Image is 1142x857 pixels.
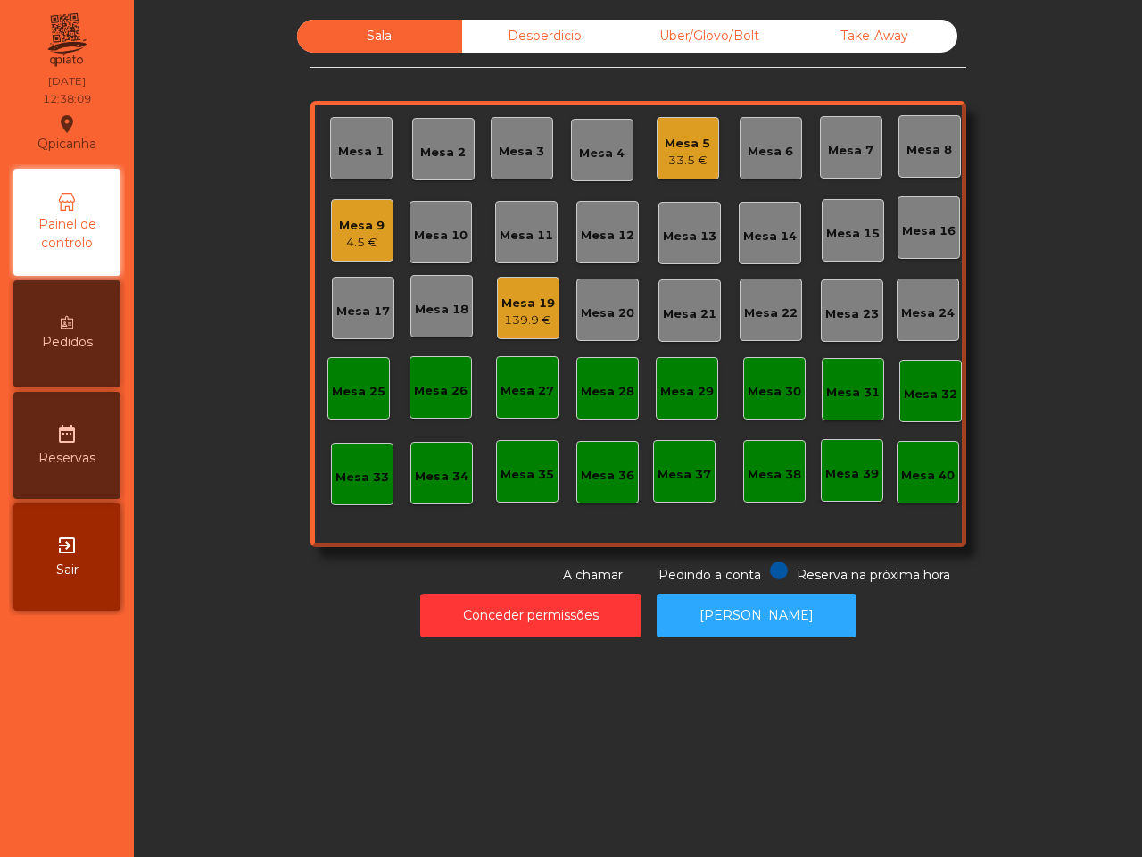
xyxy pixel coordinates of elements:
i: location_on [56,113,78,135]
div: Mesa 18 [415,301,468,319]
div: Mesa 11 [500,227,553,245]
span: Sair [56,561,79,579]
button: Conceder permissões [420,594,641,637]
div: Mesa 1 [338,143,384,161]
div: Mesa 32 [904,386,957,404]
span: A chamar [563,567,623,583]
div: Desperdicio [462,20,627,53]
div: 139.9 € [501,312,555,329]
span: Reservas [38,449,95,468]
div: Mesa 25 [332,383,385,401]
div: Mesa 3 [499,143,544,161]
div: Mesa 40 [901,467,955,485]
div: Mesa 27 [501,382,554,400]
div: Mesa 30 [748,383,801,401]
span: Pedidos [42,333,93,352]
i: exit_to_app [56,535,78,556]
div: Mesa 39 [825,465,879,483]
div: Mesa 5 [665,135,710,153]
div: Mesa 12 [581,227,634,245]
span: Pedindo a conta [658,567,761,583]
div: Mesa 28 [581,383,634,401]
div: Mesa 22 [744,304,798,322]
div: Mesa 20 [581,304,634,322]
div: Mesa 4 [579,145,625,162]
div: Mesa 17 [336,303,390,320]
div: Uber/Glovo/Bolt [627,20,792,53]
div: Mesa 31 [826,384,880,402]
div: Mesa 34 [415,468,468,486]
div: Mesa 29 [660,383,714,401]
div: Mesa 35 [501,466,554,484]
div: Mesa 10 [414,227,468,245]
div: Mesa 8 [906,141,952,159]
div: Mesa 16 [902,222,956,240]
div: Sala [297,20,462,53]
div: Mesa 15 [826,225,880,243]
div: Qpicanha [37,111,96,155]
div: Mesa 2 [420,144,466,162]
div: Mesa 37 [658,466,711,484]
span: Reserva na próxima hora [797,567,950,583]
span: Painel de controlo [18,215,116,253]
div: Mesa 9 [339,217,385,235]
div: Take Away [792,20,957,53]
div: Mesa 36 [581,467,634,485]
div: 4.5 € [339,234,385,252]
div: Mesa 13 [663,228,716,245]
div: 12:38:09 [43,91,91,107]
div: Mesa 38 [748,466,801,484]
div: 33.5 € [665,152,710,170]
div: Mesa 33 [335,469,389,487]
div: Mesa 6 [748,143,793,161]
div: Mesa 23 [825,305,879,323]
div: Mesa 19 [501,295,555,312]
div: Mesa 14 [743,228,797,245]
div: Mesa 26 [414,382,468,400]
img: qpiato [45,9,88,71]
i: date_range [56,423,78,445]
div: Mesa 7 [828,142,873,160]
div: Mesa 24 [901,304,955,322]
button: [PERSON_NAME] [657,594,856,637]
div: Mesa 21 [663,305,716,323]
div: [DATE] [48,73,86,89]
